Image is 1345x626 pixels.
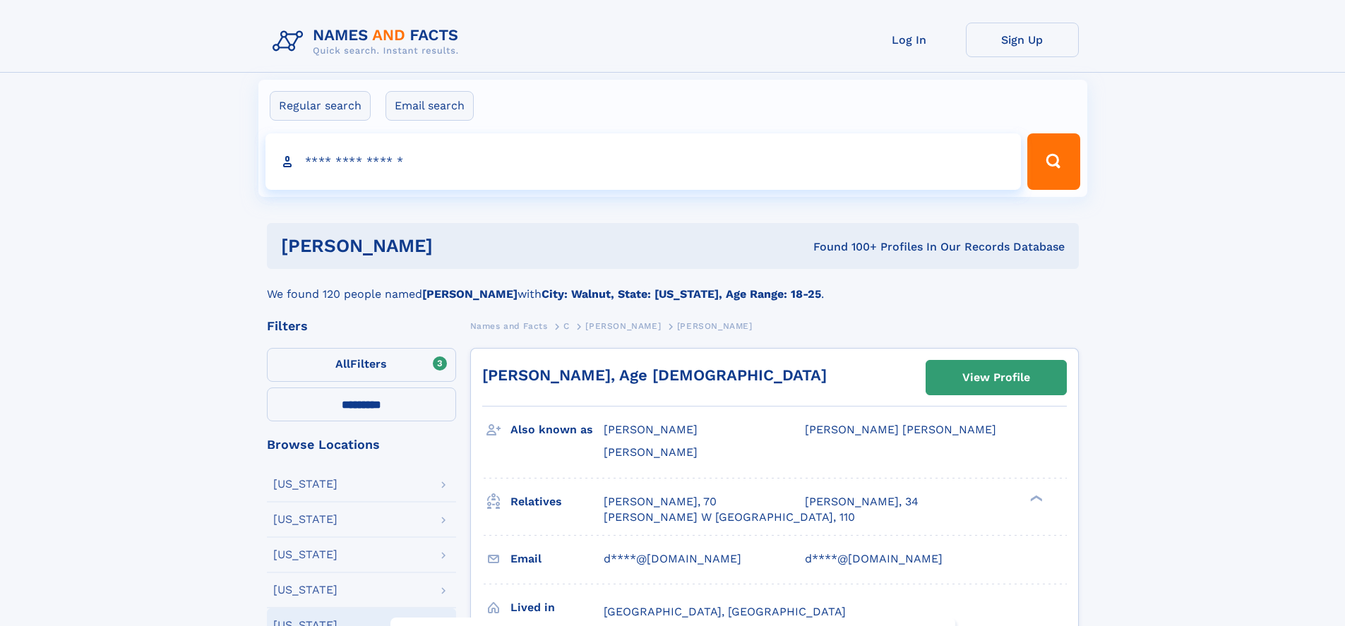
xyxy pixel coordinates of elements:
[273,549,337,560] div: [US_STATE]
[585,321,661,331] span: [PERSON_NAME]
[281,237,623,255] h1: [PERSON_NAME]
[677,321,753,331] span: [PERSON_NAME]
[470,317,548,335] a: Names and Facts
[273,514,337,525] div: [US_STATE]
[926,361,1066,395] a: View Profile
[385,91,474,121] label: Email search
[962,361,1030,394] div: View Profile
[805,423,996,436] span: [PERSON_NAME] [PERSON_NAME]
[273,584,337,596] div: [US_STATE]
[604,494,717,510] a: [PERSON_NAME], 70
[1027,133,1080,190] button: Search Button
[482,366,827,384] a: [PERSON_NAME], Age [DEMOGRAPHIC_DATA]
[510,547,604,571] h3: Email
[510,490,604,514] h3: Relatives
[267,269,1079,303] div: We found 120 people named with .
[267,23,470,61] img: Logo Names and Facts
[510,418,604,442] h3: Also known as
[563,321,570,331] span: C
[267,320,456,332] div: Filters
[623,239,1065,255] div: Found 100+ Profiles In Our Records Database
[966,23,1079,57] a: Sign Up
[270,91,371,121] label: Regular search
[585,317,661,335] a: [PERSON_NAME]
[805,494,919,510] a: [PERSON_NAME], 34
[267,438,456,451] div: Browse Locations
[1027,493,1044,502] div: ❯
[267,348,456,382] label: Filters
[604,445,698,459] span: [PERSON_NAME]
[853,23,966,57] a: Log In
[265,133,1022,190] input: search input
[422,287,518,301] b: [PERSON_NAME]
[604,605,846,618] span: [GEOGRAPHIC_DATA], [GEOGRAPHIC_DATA]
[273,478,337,490] div: [US_STATE]
[510,596,604,620] h3: Lived in
[335,357,350,371] span: All
[604,423,698,436] span: [PERSON_NAME]
[563,317,570,335] a: C
[604,510,855,525] a: [PERSON_NAME] W [GEOGRAPHIC_DATA], 110
[542,287,821,301] b: City: Walnut, State: [US_STATE], Age Range: 18-25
